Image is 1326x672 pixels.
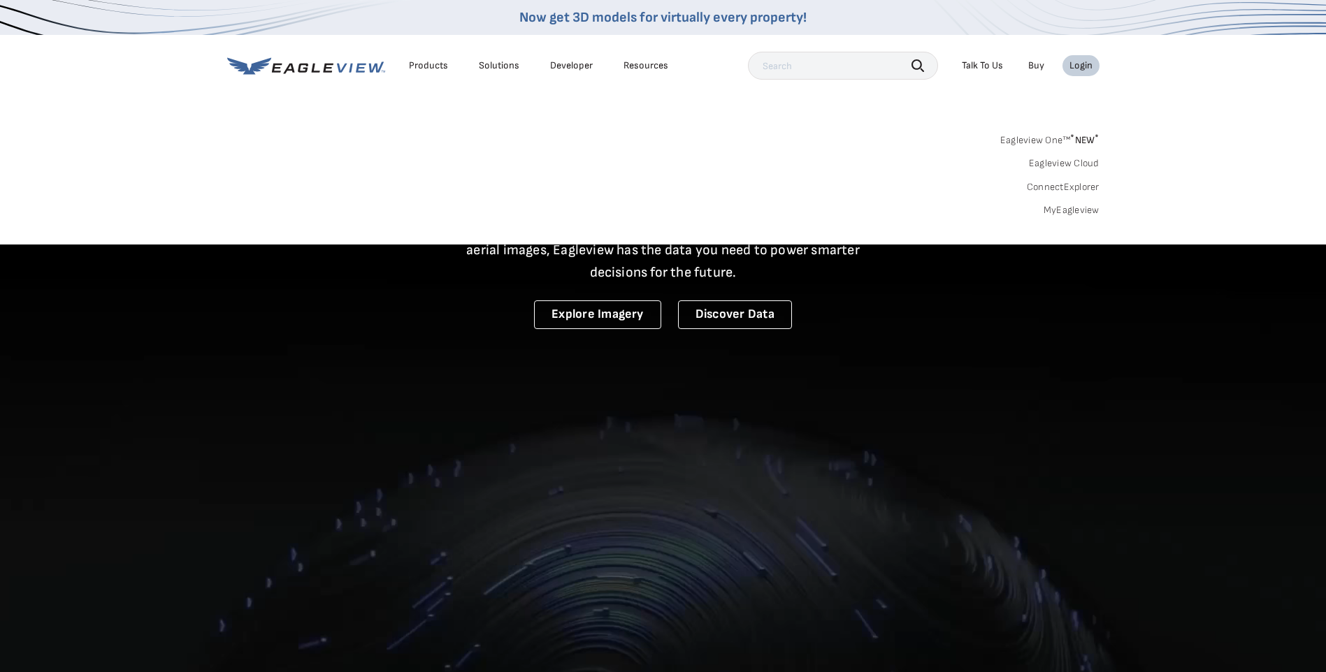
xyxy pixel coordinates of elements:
div: Products [409,59,448,72]
div: Resources [624,59,668,72]
a: Explore Imagery [534,300,661,329]
a: ConnectExplorer [1027,181,1100,193]
div: Solutions [479,59,519,72]
a: Buy [1028,59,1044,72]
a: Eagleview Cloud [1029,157,1100,170]
div: Talk To Us [962,59,1003,72]
a: Discover Data [678,300,792,329]
span: NEW [1070,134,1099,146]
a: Now get 3D models for virtually every property! [519,9,807,26]
div: Login [1069,59,1093,72]
p: A new era starts here. Built on more than 3.5 billion high-resolution aerial images, Eagleview ha... [449,217,877,284]
a: Developer [550,59,593,72]
a: MyEagleview [1044,204,1100,217]
a: Eagleview One™*NEW* [1000,130,1100,146]
input: Search [748,52,938,80]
